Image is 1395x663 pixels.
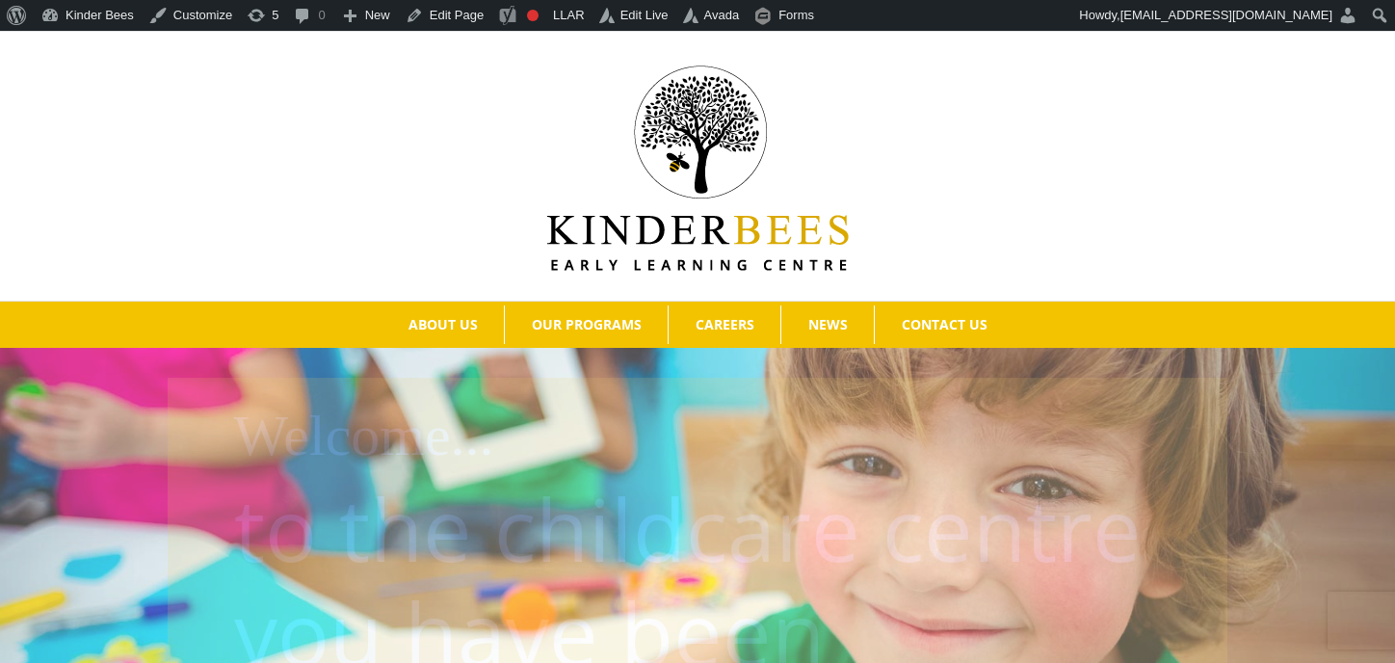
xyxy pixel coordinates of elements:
[669,305,780,344] a: CAREERS
[696,318,754,331] span: CAREERS
[234,395,1214,476] h1: Welcome...
[382,305,504,344] a: ABOUT US
[527,10,539,21] div: Focus keyphrase not set
[547,66,849,271] img: Kinder Bees Logo
[808,318,848,331] span: NEWS
[1120,8,1332,22] span: [EMAIL_ADDRESS][DOMAIN_NAME]
[505,305,668,344] a: OUR PROGRAMS
[532,318,642,331] span: OUR PROGRAMS
[408,318,478,331] span: ABOUT US
[875,305,1013,344] a: CONTACT US
[902,318,987,331] span: CONTACT US
[29,302,1366,348] nav: Main Menu
[781,305,874,344] a: NEWS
